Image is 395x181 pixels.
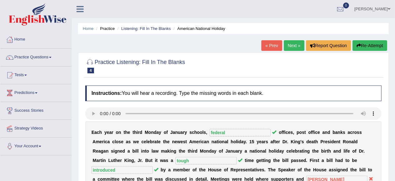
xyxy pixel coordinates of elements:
[127,149,130,154] b: a
[355,139,358,144] b: d
[321,149,324,154] b: b
[228,149,230,154] b: a
[146,149,149,154] b: o
[286,130,288,135] b: c
[102,158,103,163] b: i
[302,130,304,135] b: s
[288,130,291,135] b: e
[323,130,325,135] b: a
[325,130,328,135] b: n
[122,149,125,154] b: d
[331,139,334,144] b: d
[282,149,284,154] b: y
[333,130,335,135] b: b
[303,149,304,154] b: i
[346,149,348,154] b: f
[96,158,99,163] b: a
[121,26,171,31] a: Listening: Fill In The Blanks
[351,139,354,144] b: a
[353,130,354,135] b: r
[218,139,220,144] b: i
[136,149,137,154] b: l
[222,139,225,144] b: n
[293,130,294,135] b: ,
[298,149,299,154] b: r
[231,139,234,144] b: h
[302,149,304,154] b: t
[85,58,185,73] h2: Practice Listening: Fill In The Blanks
[192,149,193,154] b: i
[145,130,149,135] b: M
[249,149,252,154] b: n
[153,149,155,154] b: a
[286,139,287,144] b: r
[138,130,140,135] b: r
[153,139,154,144] b: r
[165,149,167,154] b: a
[0,120,72,135] a: Strategy Videos
[249,139,252,144] b: 1
[363,149,365,154] b: .
[109,130,112,135] b: a
[266,139,268,144] b: s
[283,130,284,135] b: f
[117,149,120,154] b: n
[260,149,263,154] b: n
[353,40,387,51] button: Re-Attempt
[193,149,195,154] b: r
[343,2,349,8] span: 0
[185,130,187,135] b: y
[97,130,99,135] b: c
[183,149,185,154] b: e
[354,139,355,144] b: l
[136,139,139,144] b: e
[99,130,102,135] b: h
[334,139,336,144] b: e
[118,130,121,135] b: n
[204,149,206,154] b: o
[349,139,352,144] b: n
[210,129,271,136] input: blank
[172,139,175,144] b: n
[284,130,286,135] b: i
[325,139,328,144] b: e
[318,130,320,135] b: e
[335,130,338,135] b: a
[206,139,209,144] b: n
[98,149,101,154] b: a
[234,139,236,144] b: o
[343,139,346,144] b: R
[212,139,215,144] b: n
[293,149,295,154] b: e
[222,149,223,154] b: f
[230,149,233,154] b: n
[330,139,331,144] b: i
[200,139,202,144] b: i
[294,139,295,144] b: i
[183,130,185,135] b: r
[323,139,325,144] b: r
[194,130,197,135] b: h
[212,149,214,154] b: a
[320,139,323,144] b: P
[173,130,175,135] b: a
[277,149,279,154] b: d
[214,139,217,144] b: a
[93,158,96,163] b: M
[178,130,180,135] b: u
[155,149,159,154] b: w
[116,139,119,144] b: o
[113,149,115,154] b: i
[238,149,240,154] b: r
[225,139,227,144] b: a
[245,149,247,154] b: a
[278,139,280,144] b: r
[240,149,242,154] b: y
[276,139,279,144] b: e
[324,149,325,154] b: i
[151,130,154,135] b: n
[308,130,311,135] b: o
[116,130,119,135] b: o
[348,130,350,135] b: a
[307,149,310,154] b: g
